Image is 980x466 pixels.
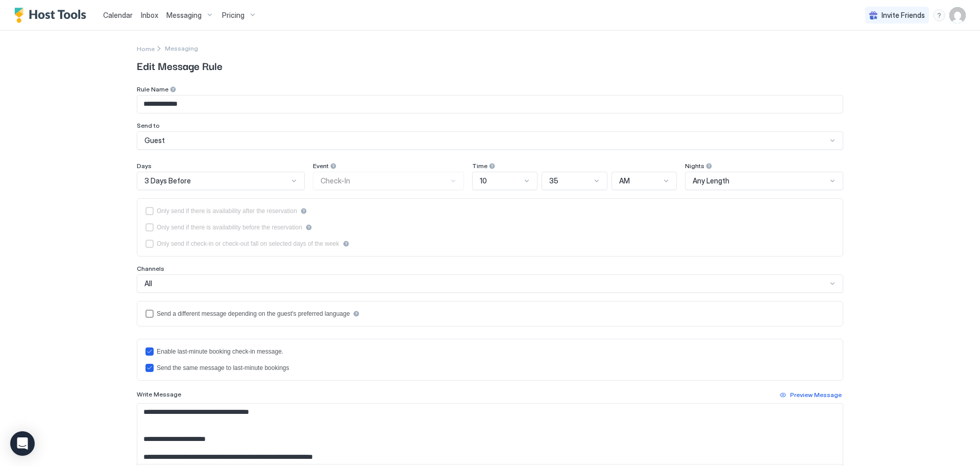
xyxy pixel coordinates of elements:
[141,10,158,20] a: Inbox
[144,136,165,145] span: Guest
[145,364,835,372] div: lastMinuteMessageIsTheSame
[165,44,198,52] div: Breadcrumb
[103,11,133,19] span: Calendar
[137,85,168,93] span: Rule Name
[157,224,302,231] div: Only send if there is availability before the reservation
[549,176,558,185] span: 35
[778,389,843,401] button: Preview Message
[790,390,842,400] div: Preview Message
[144,176,191,185] span: 3 Days Before
[313,162,329,170] span: Event
[157,310,350,317] div: Send a different message depending on the guest's preferred language
[619,176,630,185] span: AM
[144,279,152,288] span: All
[157,240,339,247] div: Only send if check-in or check-out fall on selected days of the week
[10,431,35,456] div: Open Intercom Messenger
[137,162,152,170] span: Days
[693,176,729,185] span: Any Length
[137,43,155,54] div: Breadcrumb
[145,347,835,356] div: lastMinuteMessageEnabled
[14,8,91,23] a: Host Tools Logo
[137,43,155,54] a: Home
[103,10,133,20] a: Calendar
[137,265,164,272] span: Channels
[137,45,155,53] span: Home
[137,58,843,73] span: Edit Message Rule
[137,404,843,464] textarea: Input Field
[472,162,487,170] span: Time
[145,223,835,231] div: beforeReservation
[157,348,283,355] div: Enable last-minute booking check-in message.
[137,390,181,398] span: Write Message
[157,364,289,371] div: Send the same message to last-minute bookings
[145,310,835,318] div: languagesEnabled
[685,162,704,170] span: Nights
[137,96,843,113] input: Input Field
[933,9,945,21] div: menu
[222,11,244,20] span: Pricing
[881,11,925,20] span: Invite Friends
[165,44,198,52] span: Messaging
[949,7,966,24] div: User profile
[141,11,158,19] span: Inbox
[145,240,835,248] div: isLimited
[480,176,487,185] span: 10
[166,11,202,20] span: Messaging
[145,207,835,215] div: afterReservation
[157,207,297,215] div: Only send if there is availability after the reservation
[137,122,160,129] span: Send to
